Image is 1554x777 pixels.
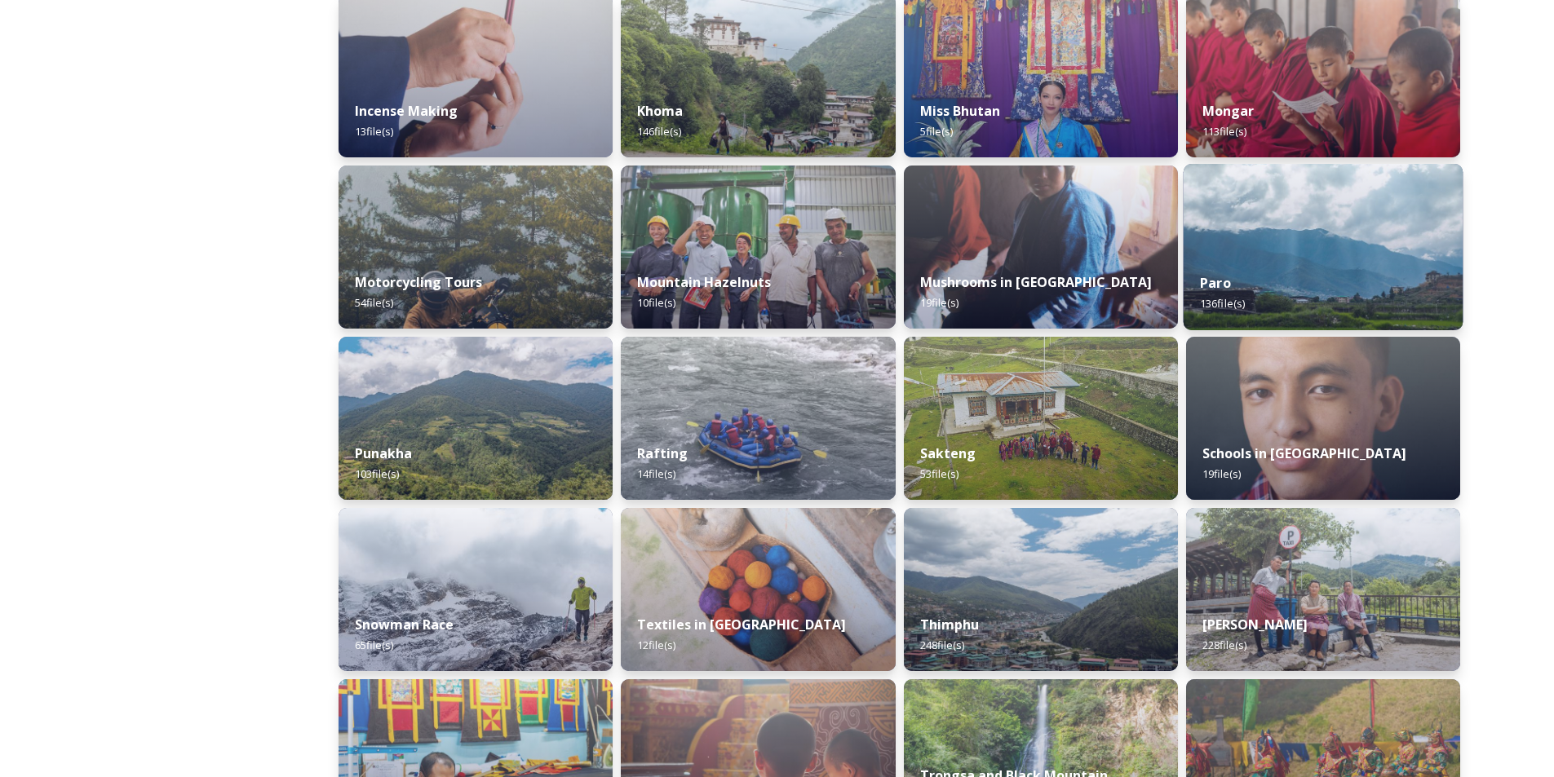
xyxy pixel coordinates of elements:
strong: Miss Bhutan [920,102,1000,120]
strong: Motorcycling Tours [355,273,482,291]
img: _SCH2151_FINAL_RGB.jpg [1186,337,1460,500]
img: Sakteng%2520070723%2520by%2520Nantawat-5.jpg [904,337,1178,500]
img: _SCH9806.jpg [621,508,895,671]
span: 146 file(s) [637,124,681,139]
strong: Khoma [637,102,683,120]
strong: Textiles in [GEOGRAPHIC_DATA] [637,616,846,634]
strong: Mountain Hazelnuts [637,273,771,291]
span: 103 file(s) [355,466,399,481]
strong: Incense Making [355,102,458,120]
strong: Snowman Race [355,616,454,634]
img: Snowman%2520Race41.jpg [339,508,613,671]
span: 136 file(s) [1200,296,1245,311]
strong: [PERSON_NAME] [1202,616,1308,634]
strong: Rafting [637,444,688,462]
img: f73f969a-3aba-4d6d-a863-38e7472ec6b1.JPG [621,337,895,500]
span: 248 file(s) [920,638,964,652]
span: 19 file(s) [1202,466,1241,481]
strong: Mushrooms in [GEOGRAPHIC_DATA] [920,273,1152,291]
strong: Sakteng [920,444,976,462]
img: 2022-10-01%252012.59.42.jpg [339,337,613,500]
strong: Thimphu [920,616,979,634]
strong: Schools in [GEOGRAPHIC_DATA] [1202,444,1406,462]
img: By%2520Leewang%2520Tobgay%252C%2520President%252C%2520The%2520Badgers%2520Motorcycle%2520Club%252... [339,166,613,329]
span: 228 file(s) [1202,638,1246,652]
span: 5 file(s) [920,124,953,139]
span: 113 file(s) [1202,124,1246,139]
img: Trashi%2520Yangtse%2520090723%2520by%2520Amp%2520Sripimanwat-187.jpg [1186,508,1460,671]
span: 10 file(s) [637,295,675,310]
strong: Mongar [1202,102,1254,120]
span: 14 file(s) [637,466,675,481]
span: 65 file(s) [355,638,393,652]
span: 19 file(s) [920,295,959,310]
strong: Paro [1200,274,1231,292]
span: 12 file(s) [637,638,675,652]
img: WattBryan-20170720-0740-P50.jpg [621,166,895,329]
span: 13 file(s) [355,124,393,139]
span: 54 file(s) [355,295,393,310]
img: Thimphu%2520190723%2520by%2520Amp%2520Sripimanwat-43.jpg [904,508,1178,671]
img: Paro%2520050723%2520by%2520Amp%2520Sripimanwat-20.jpg [1183,164,1463,330]
span: 53 file(s) [920,466,959,481]
strong: Punakha [355,444,412,462]
img: _SCH7798.jpg [904,166,1178,329]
